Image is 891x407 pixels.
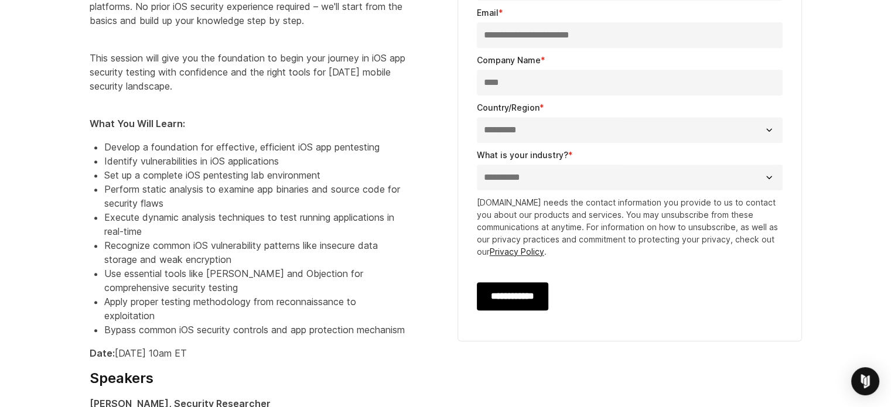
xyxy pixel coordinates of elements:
[477,102,540,112] span: Country/Region
[90,52,405,92] span: This session will give you the foundation to begin your journey in iOS app security testing with ...
[104,182,406,210] li: Perform static analysis to examine app binaries and source code for security flaws
[90,370,406,387] h4: Speakers
[104,295,406,323] li: Apply proper testing methodology from reconnaissance to exploitation
[90,118,185,129] strong: What You Will Learn:
[477,8,499,18] span: Email
[477,55,541,65] span: Company Name
[90,346,406,360] p: [DATE] 10am ET
[104,238,406,266] li: Recognize common iOS vulnerability patterns like insecure data storage and weak encryption
[490,247,544,256] a: Privacy Policy
[104,210,406,238] li: Execute dynamic analysis techniques to test running applications in real-time
[477,150,568,160] span: What is your industry?
[104,154,406,168] li: Identify vulnerabilities in iOS applications
[104,140,406,154] li: Develop a foundation for effective, efficient iOS app pentesting
[851,367,879,395] div: Open Intercom Messenger
[477,196,783,258] p: [DOMAIN_NAME] needs the contact information you provide to us to contact you about our products a...
[104,323,406,337] li: Bypass common iOS security controls and app protection mechanism
[104,168,406,182] li: Set up a complete iOS pentesting lab environment
[90,347,115,359] strong: Date:
[104,266,406,295] li: Use essential tools like [PERSON_NAME] and Objection for comprehensive security testing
